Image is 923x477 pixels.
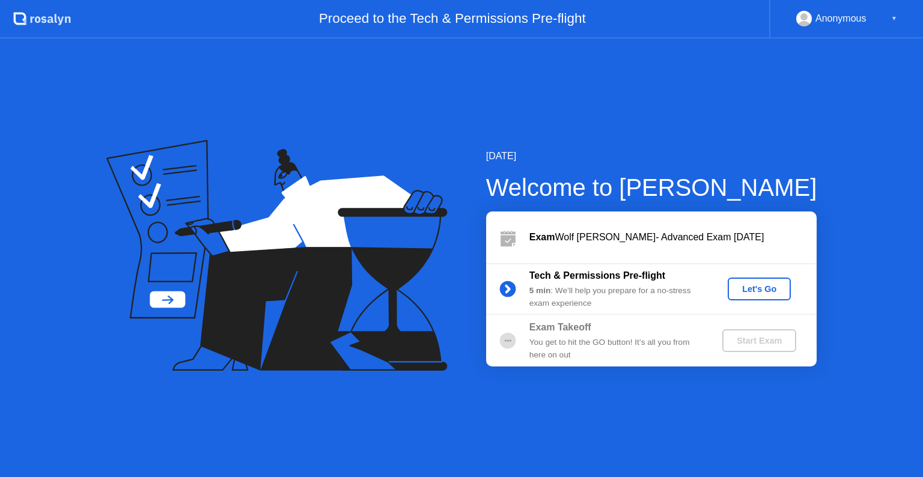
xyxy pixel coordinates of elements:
b: 5 min [529,286,551,295]
b: Exam [529,232,555,242]
div: Let's Go [733,284,786,294]
button: Let's Go [728,278,791,300]
div: Wolf [PERSON_NAME]- Advanced Exam [DATE] [529,230,817,245]
div: Welcome to [PERSON_NAME] [486,169,817,205]
b: Tech & Permissions Pre-flight [529,270,665,281]
div: Anonymous [815,11,867,26]
div: Start Exam [727,336,791,345]
div: : We’ll help you prepare for a no-stress exam experience [529,285,702,309]
div: ▼ [891,11,897,26]
div: [DATE] [486,149,817,163]
button: Start Exam [722,329,796,352]
div: You get to hit the GO button! It’s all you from here on out [529,336,702,361]
b: Exam Takeoff [529,322,591,332]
